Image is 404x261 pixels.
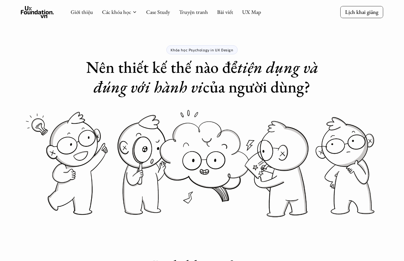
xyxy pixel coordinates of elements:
[217,8,233,15] a: Bài viết
[179,8,208,15] a: Truyện tranh
[102,8,131,15] a: Các khóa học
[146,8,170,15] a: Case Study
[94,56,322,97] em: tiện dụng và đúng với hành vi
[345,8,378,15] p: Lịch khai giảng
[71,8,93,15] a: Giới thiệu
[81,57,323,97] h1: Nên thiết kế thế nào để của người dùng?
[340,6,383,18] a: Lịch khai giảng
[242,8,261,15] a: UX Map
[171,48,233,52] p: Khóa học Psychology in UX Design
